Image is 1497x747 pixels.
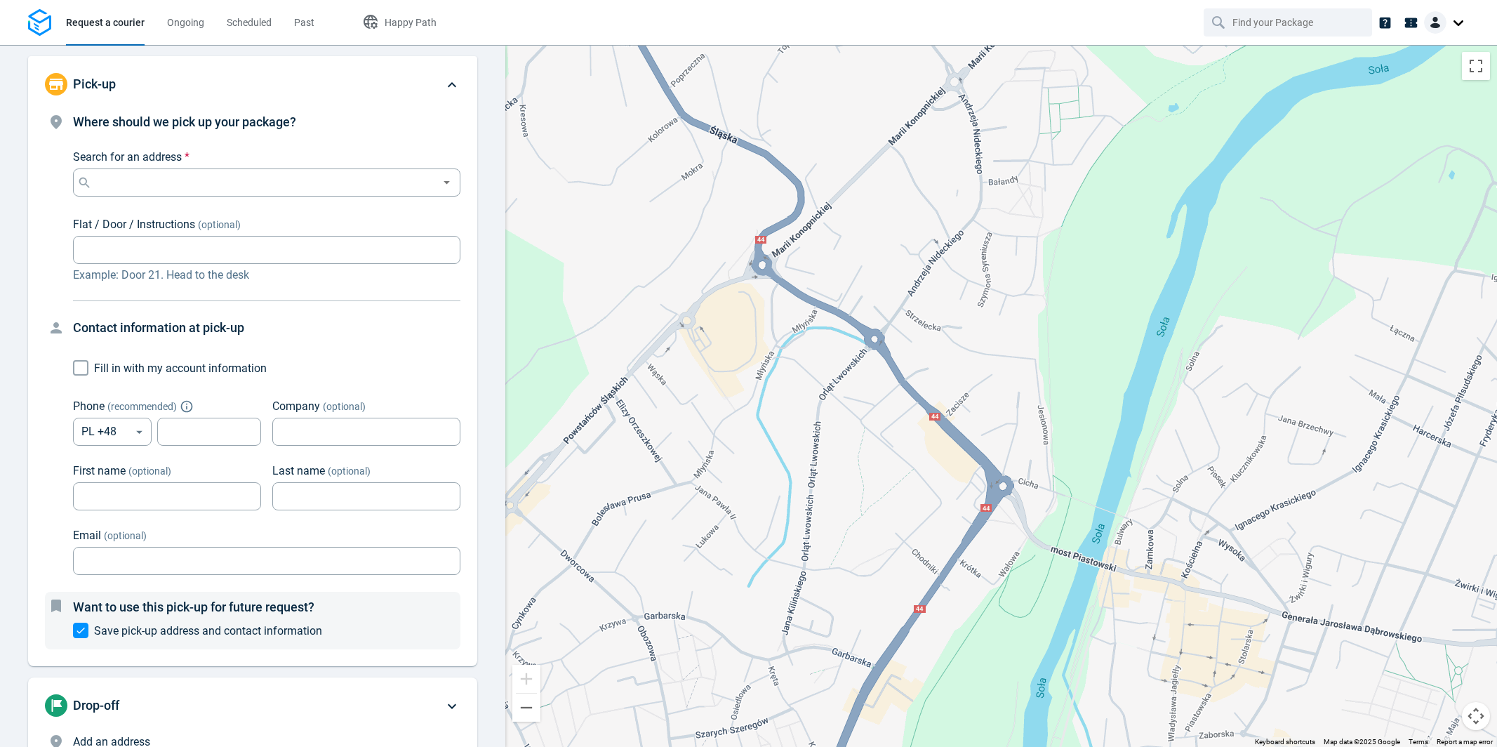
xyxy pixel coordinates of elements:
button: Open [438,174,455,192]
span: Last name [272,464,325,477]
button: Toggle fullscreen view [1462,52,1490,80]
button: Map camera controls [1462,702,1490,730]
span: Pick-up [73,77,116,91]
input: Find your Package [1232,9,1346,36]
span: Phone [73,399,105,413]
span: Company [272,399,320,413]
img: Logo [28,9,51,37]
div: Pick-up [28,112,477,666]
span: Search for an address [73,150,182,164]
button: Zoom in [512,665,540,693]
span: ( recommended ) [107,401,177,412]
a: Open this area in Google Maps (opens a new window) [509,729,555,747]
span: Request a courier [66,17,145,28]
img: Google [509,729,555,747]
span: (optional) [198,219,241,230]
img: Client [1424,11,1446,34]
div: PL +48 [73,418,152,446]
span: Past [294,17,314,28]
a: Terms [1409,738,1428,746]
span: (optional) [328,465,371,477]
span: (optional) [104,530,147,541]
span: Map data ©2025 Google [1324,738,1400,746]
h4: Contact information at pick-up [73,318,460,338]
button: Zoom out [512,694,540,722]
span: (optional) [323,401,366,412]
span: Flat / Door / Instructions [73,218,195,231]
span: Save pick-up address and contact information [94,624,322,637]
div: Pick-up [28,56,477,112]
span: Drop-off [73,698,119,713]
span: Where should we pick up your package? [73,114,296,129]
p: Example: Door 21. Head to the desk [73,267,460,284]
span: Fill in with my account information [94,362,267,375]
span: Ongoing [167,17,204,28]
span: Email [73,529,101,542]
button: Keyboard shortcuts [1255,737,1315,747]
span: Happy Path [385,17,437,28]
span: Scheduled [227,17,272,28]
span: (optional) [128,465,171,477]
span: First name [73,464,126,477]
a: Report a map error [1437,738,1493,746]
button: Explain "Recommended" [182,402,191,411]
span: Want to use this pick-up for future request? [73,600,314,614]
